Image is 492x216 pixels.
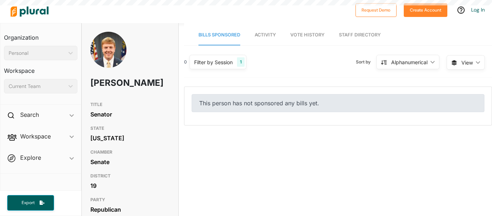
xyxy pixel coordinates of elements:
[404,3,447,17] button: Create Account
[356,59,376,65] span: Sort by
[20,111,39,119] h2: Search
[90,180,170,191] div: 19
[290,25,325,45] a: Vote History
[391,58,428,66] div: Alphanumerical
[461,59,473,66] span: View
[90,72,138,94] h1: [PERSON_NAME]
[198,25,240,45] a: Bills Sponsored
[339,25,381,45] a: Staff Directory
[290,32,325,38] span: Vote History
[7,195,54,211] button: Export
[404,6,447,13] a: Create Account
[255,25,276,45] a: Activity
[471,6,485,13] a: Log In
[255,32,276,38] span: Activity
[90,32,126,86] img: Headshot of Blake Tillery
[90,157,170,167] div: Senate
[355,3,397,17] button: Request Demo
[17,200,40,206] span: Export
[184,59,187,65] div: 0
[192,94,484,112] div: This person has not sponsored any bills yet.
[90,109,170,120] div: Senator
[9,49,66,57] div: Personal
[90,124,170,133] h3: STATE
[4,27,77,43] h3: Organization
[90,204,170,215] div: Republican
[90,148,170,157] h3: CHAMBER
[237,57,245,67] div: 1
[90,133,170,144] div: [US_STATE]
[4,60,77,76] h3: Workspace
[194,58,233,66] div: Filter by Session
[90,100,170,109] h3: TITLE
[90,172,170,180] h3: DISTRICT
[198,32,240,38] span: Bills Sponsored
[90,195,170,204] h3: PARTY
[9,83,66,90] div: Current Team
[355,6,397,13] a: Request Demo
